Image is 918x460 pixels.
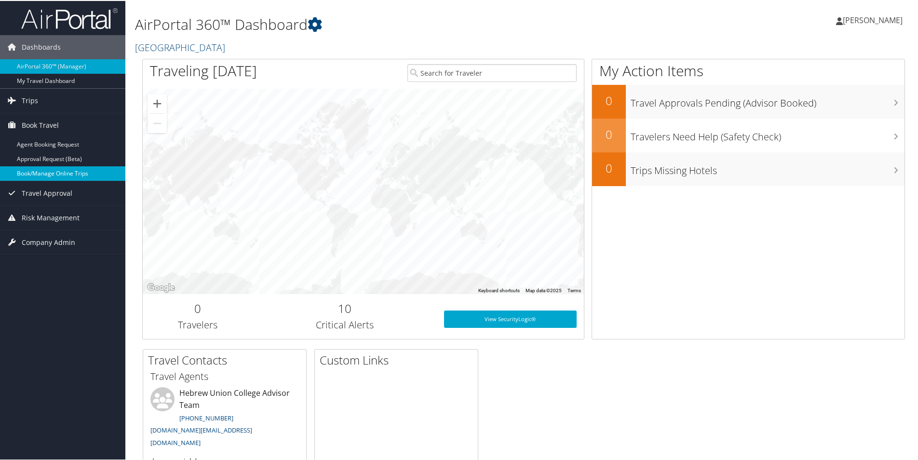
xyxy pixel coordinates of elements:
[22,88,38,112] span: Trips
[444,310,577,327] a: View SecurityLogic®
[150,60,257,80] h1: Traveling [DATE]
[150,299,246,316] h2: 0
[22,34,61,58] span: Dashboards
[22,230,75,254] span: Company Admin
[843,14,903,25] span: [PERSON_NAME]
[567,287,581,292] a: Terms (opens in new tab)
[478,286,520,293] button: Keyboard shortcuts
[320,351,478,367] h2: Custom Links
[146,386,304,450] li: Hebrew Union College Advisor Team
[592,159,626,176] h2: 0
[148,93,167,112] button: Zoom in
[592,125,626,142] h2: 0
[135,40,228,53] a: [GEOGRAPHIC_DATA]
[592,60,904,80] h1: My Action Items
[526,287,562,292] span: Map data ©2025
[145,281,177,293] img: Google
[836,5,912,34] a: [PERSON_NAME]
[22,205,80,229] span: Risk Management
[407,63,577,81] input: Search for Traveler
[150,369,299,382] h3: Travel Agents
[179,413,233,421] a: [PHONE_NUMBER]
[592,92,626,108] h2: 0
[592,151,904,185] a: 0Trips Missing Hotels
[631,158,904,176] h3: Trips Missing Hotels
[260,299,430,316] h2: 10
[592,84,904,118] a: 0Travel Approvals Pending (Advisor Booked)
[148,113,167,132] button: Zoom out
[21,6,118,29] img: airportal-logo.png
[148,351,306,367] h2: Travel Contacts
[135,14,653,34] h1: AirPortal 360™ Dashboard
[592,118,904,151] a: 0Travelers Need Help (Safety Check)
[22,112,59,136] span: Book Travel
[631,91,904,109] h3: Travel Approvals Pending (Advisor Booked)
[150,317,246,331] h3: Travelers
[145,281,177,293] a: Open this area in Google Maps (opens a new window)
[22,180,72,204] span: Travel Approval
[631,124,904,143] h3: Travelers Need Help (Safety Check)
[150,425,252,446] a: [DOMAIN_NAME][EMAIL_ADDRESS][DOMAIN_NAME]
[260,317,430,331] h3: Critical Alerts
